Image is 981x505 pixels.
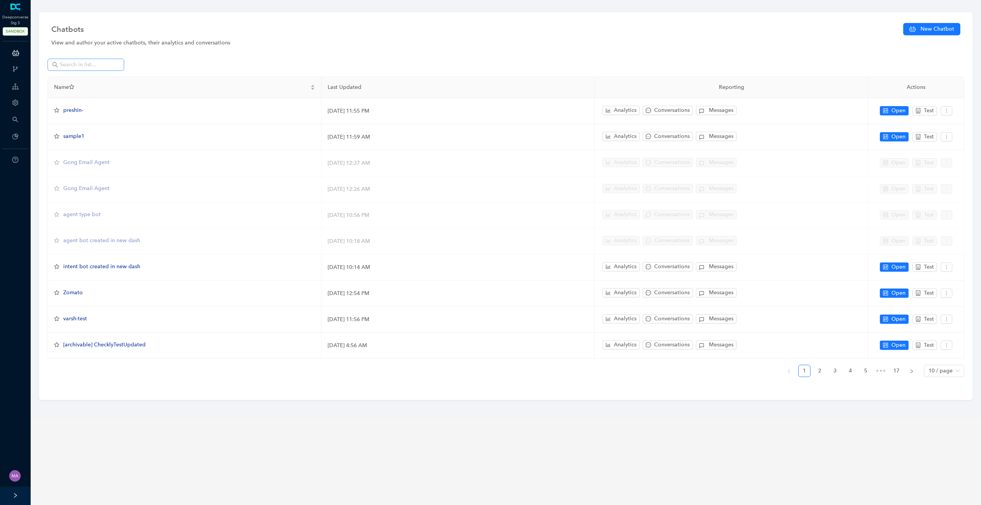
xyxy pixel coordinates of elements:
[944,290,949,296] span: more
[845,365,856,377] a: 4
[880,341,909,350] button: controlOpen
[912,106,937,115] button: robotTest
[654,132,690,141] span: Conversations
[614,106,637,115] span: Analytics
[63,263,140,270] span: intent bot created in new dash
[880,289,909,298] button: controlOpen
[883,316,888,322] span: control
[12,157,18,163] span: question-circle
[883,290,888,296] span: control
[63,289,83,296] span: Zomato
[903,23,960,35] button: New Chatbot
[643,288,693,297] button: messageConversations
[646,316,651,321] span: message
[924,107,934,115] span: Test
[602,314,640,323] button: bar-chartAnalytics
[915,108,921,113] span: robot
[709,132,733,141] span: Messages
[915,290,921,296] span: robot
[602,340,640,349] button: bar-chartAnalytics
[860,365,871,377] a: 5
[912,132,937,141] button: robotTest
[322,77,595,98] th: Last Updated
[605,108,611,113] span: bar-chart
[322,280,595,307] td: [DATE] 12:54 PM
[54,342,59,348] span: star
[614,262,637,271] span: Analytics
[63,107,83,113] span: preshin-
[709,106,733,115] span: Messages
[63,133,84,139] span: sample1
[54,108,59,113] span: star
[646,342,651,348] span: message
[51,39,960,47] div: View and author your active chatbots, their analytics and conversations
[605,290,611,295] span: bar-chart
[602,288,640,297] button: bar-chartAnalytics
[814,365,826,377] li: 2
[783,365,795,377] button: left
[829,365,841,377] a: 3
[696,132,737,141] button: Messages
[696,106,737,115] button: Messages
[920,25,954,33] span: New Chatbot
[63,341,146,348] span: [archivable] ChecklyTestUpdated
[891,289,906,297] span: Open
[944,134,949,139] span: more
[941,262,952,272] button: more
[9,470,21,482] img: 261dd2395eed1481b052019273ba48bf
[924,289,934,297] span: Test
[12,133,18,139] span: pie-chart
[883,134,888,139] span: control
[614,341,637,349] span: Analytics
[924,341,934,349] span: Test
[614,132,637,141] span: Analytics
[944,343,949,348] span: more
[605,264,611,269] span: bar-chart
[646,108,651,113] span: message
[605,316,611,321] span: bar-chart
[709,315,733,323] span: Messages
[906,365,918,377] button: right
[880,132,909,141] button: controlOpen
[643,132,693,141] button: messageConversations
[54,264,59,269] span: star
[944,108,949,113] span: more
[890,365,902,377] li: 17
[709,341,733,349] span: Messages
[322,307,595,333] td: [DATE] 11:56 PM
[52,62,58,68] span: search
[696,314,737,323] button: Messages
[891,133,906,141] span: Open
[54,83,309,92] span: Name
[654,341,690,349] span: Conversations
[783,365,795,377] li: Previous Page
[54,316,59,321] span: star
[12,66,18,72] span: branches
[60,61,113,69] input: Search in list...
[880,262,909,272] button: controlOpen
[924,365,964,377] div: Page Size
[51,23,84,35] span: Chatbots
[643,340,693,349] button: messageConversations
[54,290,59,295] span: star
[595,77,868,98] th: Reporting
[891,341,906,349] span: Open
[696,288,737,297] button: Messages
[915,316,921,322] span: robot
[646,134,651,139] span: message
[829,365,841,377] li: 3
[941,106,952,115] button: more
[924,263,934,271] span: Test
[602,132,640,141] button: bar-chartAnalytics
[654,106,690,115] span: Conversations
[605,342,611,348] span: bar-chart
[69,84,74,90] span: star
[941,289,952,298] button: more
[891,315,906,323] span: Open
[787,369,791,374] span: left
[912,341,937,350] button: robotTest
[883,264,888,270] span: control
[944,316,949,322] span: more
[909,369,914,374] span: right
